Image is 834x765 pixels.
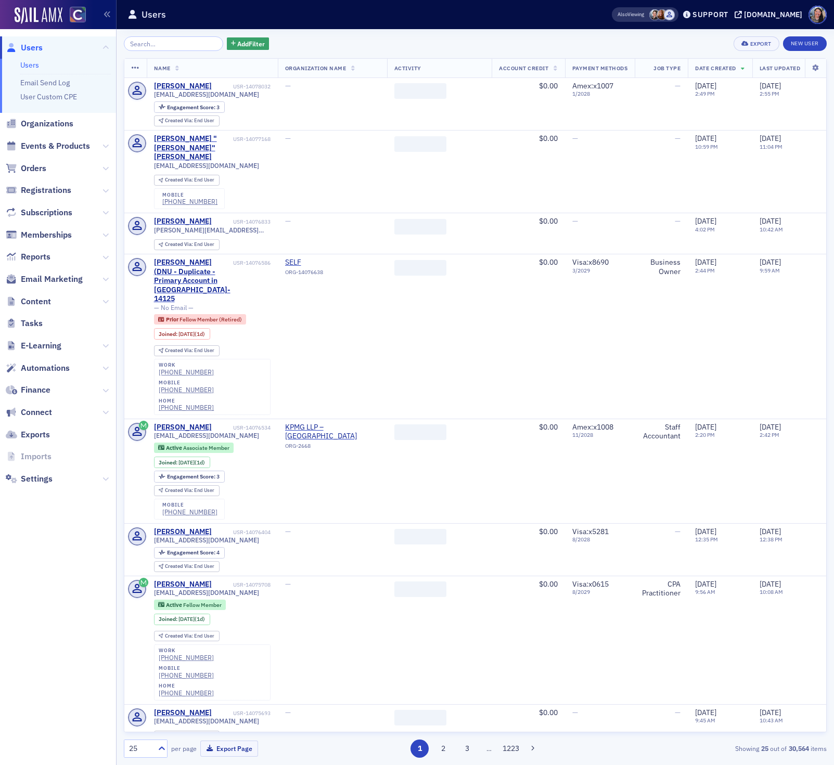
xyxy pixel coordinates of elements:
[154,423,212,432] a: [PERSON_NAME]
[154,614,210,625] div: Joined: 2025-10-13 00:00:00
[695,267,715,274] time: 2:44 PM
[21,163,46,174] span: Orders
[159,459,178,466] span: Joined :
[783,36,827,51] a: New User
[21,407,52,418] span: Connect
[154,217,212,226] div: [PERSON_NAME]
[6,229,72,241] a: Memberships
[572,708,578,717] span: —
[750,41,772,47] div: Export
[154,547,225,559] div: Engagement Score: 4
[162,502,217,508] div: mobile
[695,527,716,536] span: [DATE]
[154,226,271,234] span: [PERSON_NAME][EMAIL_ADDRESS][PERSON_NAME][DOMAIN_NAME]
[759,744,770,753] strong: 25
[285,423,380,441] a: KPMG LLP – [GEOGRAPHIC_DATA]
[6,318,43,329] a: Tasks
[158,601,221,608] a: Active Fellow Member
[760,588,783,595] time: 10:08 AM
[6,451,52,462] a: Imports
[394,83,446,99] span: ‌
[154,527,212,537] a: [PERSON_NAME]
[154,580,212,589] div: [PERSON_NAME]
[6,274,83,285] a: Email Marketing
[760,64,800,72] span: Last Updated
[154,631,220,642] div: Created Via: End User
[657,9,668,20] span: Sheila Duggan
[760,134,781,143] span: [DATE]
[178,331,205,338] div: (1d)
[154,485,220,496] div: Created Via: End User
[159,404,214,411] div: [PHONE_NUMBER]
[165,241,194,248] span: Created Via :
[15,7,62,24] img: SailAMX
[21,429,50,440] span: Exports
[675,134,681,143] span: —
[695,257,716,267] span: [DATE]
[642,258,681,276] div: Business Owner
[695,81,716,90] span: [DATE]
[171,744,197,753] label: per page
[154,432,259,439] span: [EMAIL_ADDRESS][DOMAIN_NAME]
[760,216,781,226] span: [DATE]
[158,444,229,451] a: Active Associate Member
[21,229,72,241] span: Memberships
[233,136,271,142] div: USR-14077168
[213,581,271,588] div: USR-14075708
[760,536,782,543] time: 12:38 PM
[158,316,241,323] a: Prior Fellow Member (Retired)
[6,429,50,440] a: Exports
[458,740,476,758] button: 3
[600,744,827,753] div: Showing out of items
[695,216,716,226] span: [DATE]
[62,7,86,24] a: View Homepage
[167,550,220,555] div: 4
[695,536,718,543] time: 12:35 PM
[154,258,232,304] div: [PERSON_NAME] (DNU - Duplicate - Primary Account in [GEOGRAPHIC_DATA]-14125
[572,64,628,72] span: Payment Methods
[165,118,214,124] div: End User
[154,175,220,186] div: Created Via: End User
[154,134,232,162] a: [PERSON_NAME] "[PERSON_NAME]" [PERSON_NAME]
[159,654,214,662] a: [PHONE_NUMBER]
[735,11,806,18] button: [DOMAIN_NAME]
[159,689,214,697] div: [PHONE_NUMBER]
[394,260,446,276] span: ‌
[154,561,220,572] div: Created Via: End User
[166,601,183,608] span: Active
[285,134,291,143] span: —
[394,581,446,597] span: ‌
[285,269,380,279] div: ORG-14076638
[20,60,39,70] a: Users
[572,589,628,595] span: 8 / 2029
[760,708,781,717] span: [DATE]
[21,473,53,485] span: Settings
[154,314,247,325] div: Prior: Prior: Fellow Member (Retired)
[285,579,291,589] span: —
[159,386,214,394] div: [PHONE_NUMBER]
[159,398,214,404] div: home
[154,328,210,340] div: Joined: 2025-10-13 00:00:00
[394,219,446,235] span: ‌
[760,257,781,267] span: [DATE]
[618,11,644,18] span: Viewing
[154,731,220,742] div: Created Via: End User
[539,257,558,267] span: $0.00
[154,708,212,718] a: [PERSON_NAME]
[434,740,453,758] button: 2
[760,717,783,724] time: 10:43 AM
[695,226,715,233] time: 4:02 PM
[539,134,558,143] span: $0.00
[154,101,225,113] div: Engagement Score: 3
[760,143,782,150] time: 11:04 PM
[154,536,259,544] span: [EMAIL_ADDRESS][DOMAIN_NAME]
[154,239,220,250] div: Created Via: End User
[695,588,715,595] time: 9:56 AM
[159,368,214,376] a: [PHONE_NUMBER]
[167,473,216,480] span: Engagement Score :
[213,424,271,431] div: USR-14076534
[502,740,520,758] button: 1223
[178,330,195,338] span: [DATE]
[178,616,205,623] div: (1d)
